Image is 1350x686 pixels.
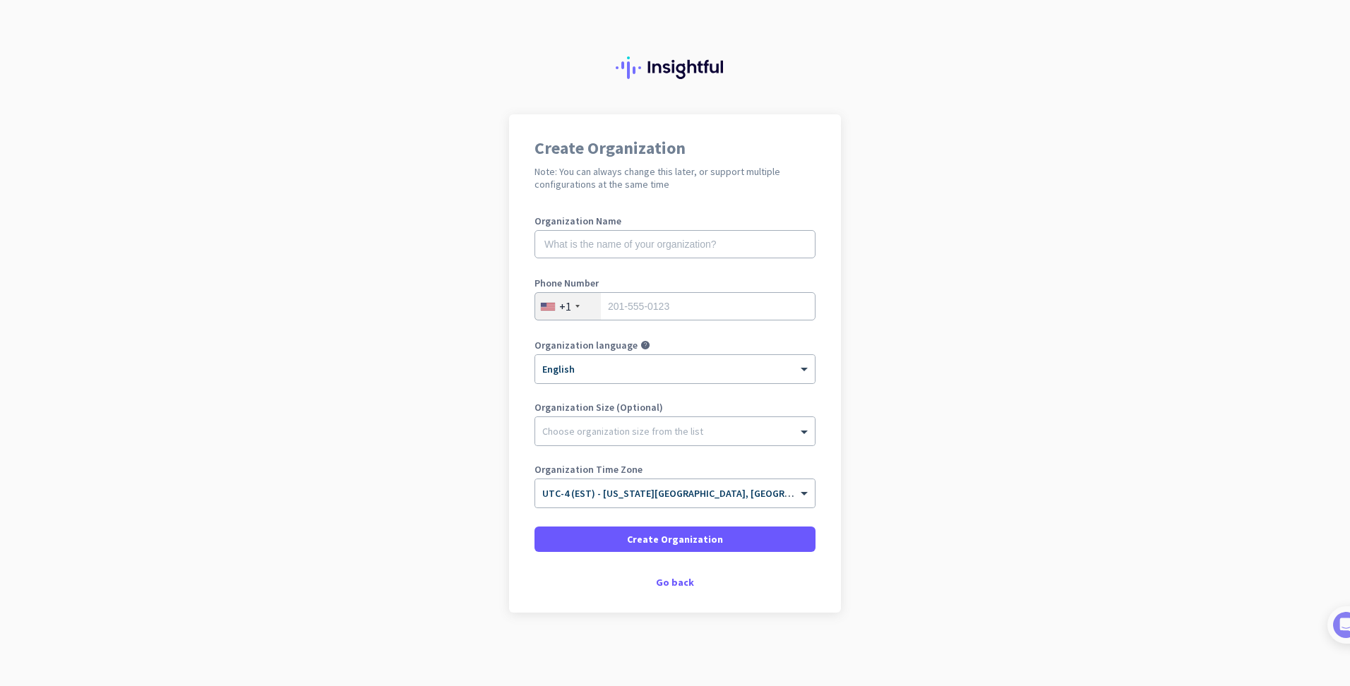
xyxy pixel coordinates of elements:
[559,299,571,313] div: +1
[534,216,816,226] label: Organization Name
[534,140,816,157] h1: Create Organization
[534,402,816,412] label: Organization Size (Optional)
[640,340,650,350] i: help
[534,526,816,552] button: Create Organization
[627,532,723,546] span: Create Organization
[534,340,638,350] label: Organization language
[534,230,816,258] input: What is the name of your organization?
[534,165,816,191] h2: Note: You can always change this later, or support multiple configurations at the same time
[534,278,816,288] label: Phone Number
[534,292,816,320] input: 201-555-0123
[534,464,816,474] label: Organization Time Zone
[616,56,734,79] img: Insightful
[534,577,816,587] div: Go back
